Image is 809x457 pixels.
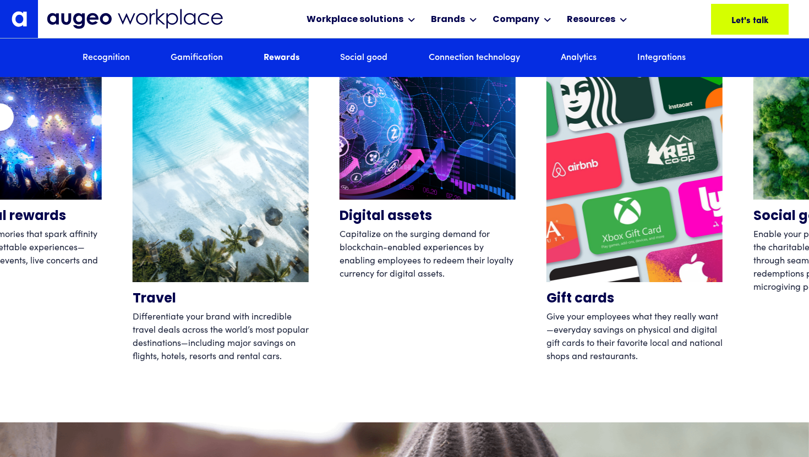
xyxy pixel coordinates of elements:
div: 6 / 12 [133,48,309,378]
div: Brands [431,13,465,26]
h4: Gift cards [546,290,723,309]
p: Give your employees what they really want—everyday savings on physical and digital gift cards to ... [546,309,723,362]
h4: Digital assets [340,208,516,227]
div: 8 / 12 [546,48,723,378]
a: Let's talk [711,4,789,35]
div: Resources [567,13,615,26]
h4: Travel [133,290,309,309]
a: Gamification [171,52,223,64]
a: Analytics [561,52,597,64]
a: Recognition [83,52,130,64]
a: Integrations [637,52,686,64]
p: Capitalize on the surging demand for blockchain-enabled experiences by enabling employees to rede... [340,227,516,279]
img: Augeo's "a" monogram decorative logo in white. [12,11,27,26]
a: Rewards [264,52,299,64]
a: Social good [340,52,387,64]
img: Augeo Workplace business unit full logo in mignight blue. [47,9,223,29]
div: Workplace solutions [307,13,403,26]
a: Connection technology [429,52,520,64]
div: Company [493,13,539,26]
div: 7 / 12 [340,48,516,378]
p: Differentiate your brand with incredible travel deals across the world’s most popular destination... [133,309,309,362]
